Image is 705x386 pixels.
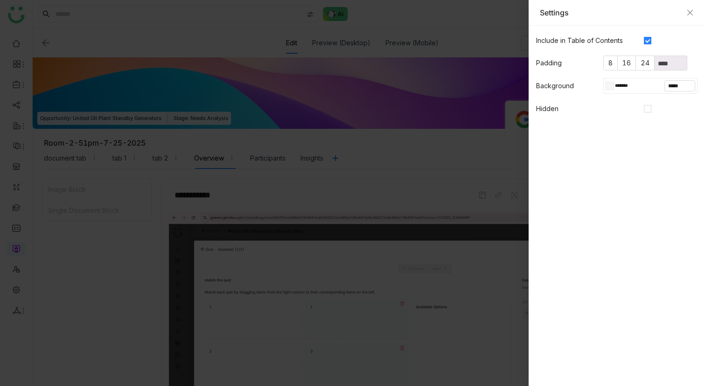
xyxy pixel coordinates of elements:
[641,59,649,67] span: 24
[540,7,682,18] div: Settings
[536,101,563,116] label: Hidden
[536,56,566,70] label: Padding
[622,59,631,67] span: 16
[608,59,613,67] span: 8
[686,9,694,16] button: Close
[536,78,579,94] label: Background
[536,33,628,48] label: Include in Table of Contents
